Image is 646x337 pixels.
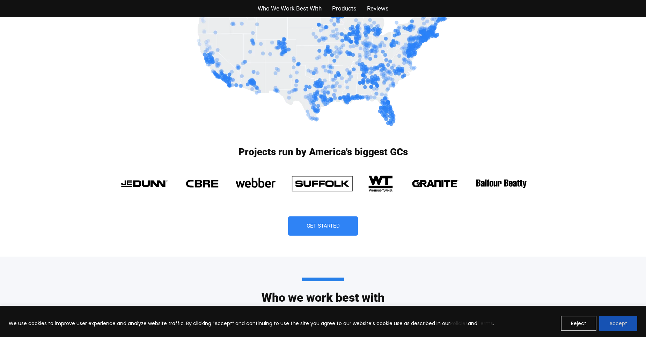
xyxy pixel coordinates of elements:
[332,3,357,14] a: Products
[258,3,322,14] a: Who We Work Best With
[113,147,533,157] h3: Projects run by America's biggest GCs
[124,278,522,303] h2: Who we work best with
[307,223,340,229] span: Get Started
[599,316,637,331] button: Accept
[477,320,493,327] a: Terms
[561,316,596,331] button: Reject
[288,216,358,236] a: Get Started
[450,320,468,327] a: Policies
[9,319,494,328] p: We use cookies to improve user experience and analyze website traffic. By clicking “Accept” and c...
[367,3,389,14] a: Reviews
